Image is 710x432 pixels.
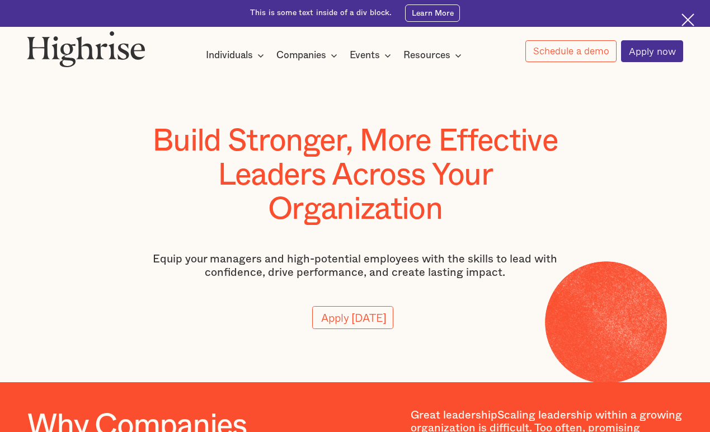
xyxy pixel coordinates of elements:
[276,49,326,62] div: Companies
[621,40,683,62] a: Apply now
[132,253,578,279] p: Equip your managers and high-potential employees with the skills to lead with confidence, drive p...
[132,124,578,227] h1: Build Stronger, More Effective Leaders Across Your Organization
[250,8,392,18] div: This is some text inside of a div block.
[350,49,380,62] div: Events
[276,49,341,62] div: Companies
[27,31,145,67] img: Highrise logo
[405,4,460,22] a: Learn More
[525,40,617,62] a: Schedule a demo
[312,306,394,330] a: Apply [DATE]
[206,49,267,62] div: Individuals
[681,13,694,26] img: Cross icon
[403,49,450,62] div: Resources
[403,49,465,62] div: Resources
[350,49,394,62] div: Events
[206,49,253,62] div: Individuals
